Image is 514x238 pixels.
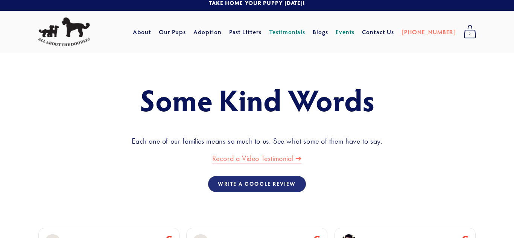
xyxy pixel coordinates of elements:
[38,83,476,116] h1: Some Kind Words
[38,17,90,47] img: All About The Doodles
[269,25,306,39] a: Testimonials
[362,25,394,39] a: Contact Us
[401,25,456,39] a: [PHONE_NUMBER]
[38,136,476,146] h3: Each one of our families means so much to us. See what some of them have to say.
[193,25,222,39] a: Adoption
[229,28,262,36] a: Past Litters
[159,25,186,39] a: Our Pups
[464,29,476,39] span: 0
[133,25,151,39] a: About
[313,25,328,39] a: Blogs
[460,23,480,41] a: 0 items in cart
[212,154,302,164] a: Record a Video Testimonial ➔
[336,25,355,39] a: Events
[208,176,306,192] a: Write a google review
